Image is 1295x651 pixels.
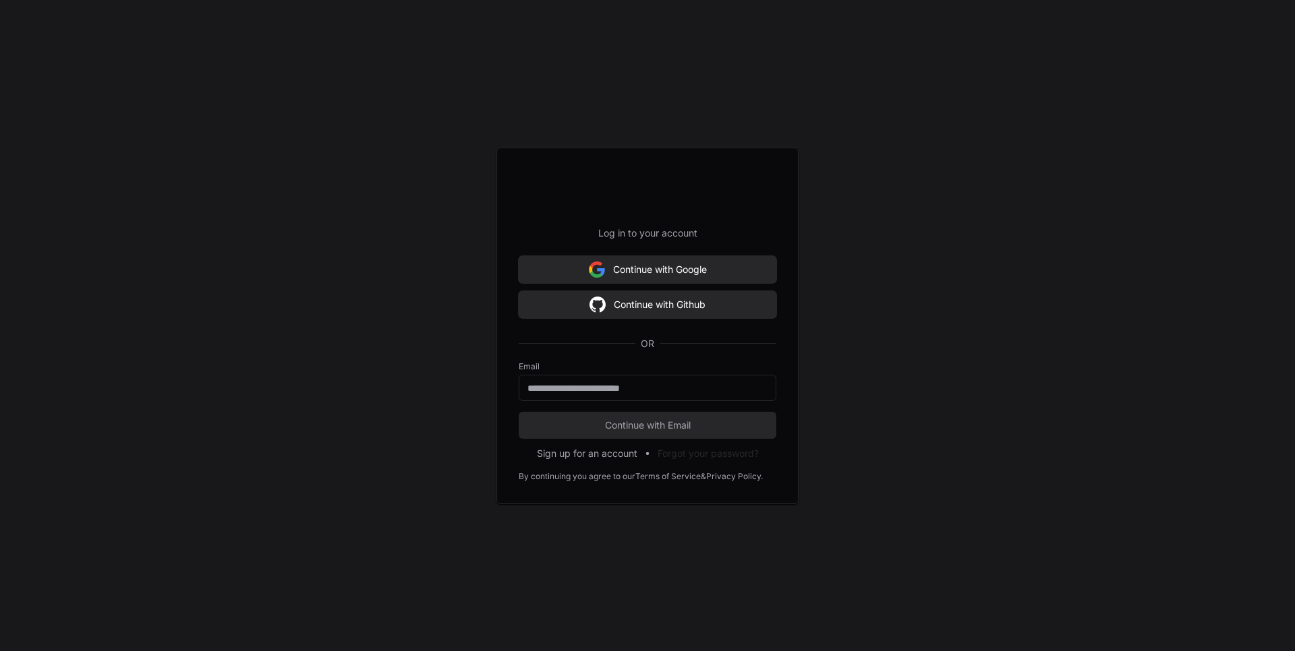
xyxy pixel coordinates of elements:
[635,337,660,350] span: OR
[706,471,763,482] a: Privacy Policy.
[519,361,776,372] label: Email
[519,291,776,318] button: Continue with Github
[519,226,776,240] p: Log in to your account
[519,412,776,439] button: Continue with Email
[635,471,701,482] a: Terms of Service
[589,291,606,318] img: Sign in with google
[589,256,605,283] img: Sign in with google
[519,256,776,283] button: Continue with Google
[519,418,776,432] span: Continue with Email
[701,471,706,482] div: &
[658,447,759,460] button: Forgot your password?
[519,471,635,482] div: By continuing you agree to our
[537,447,637,460] button: Sign up for an account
